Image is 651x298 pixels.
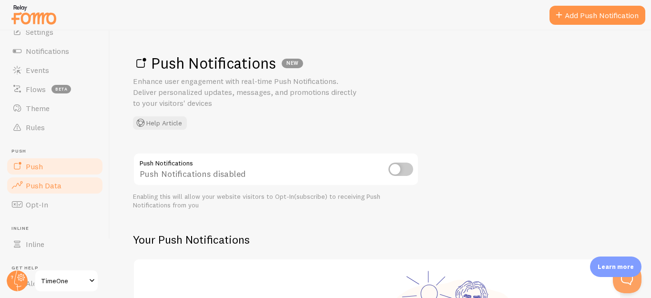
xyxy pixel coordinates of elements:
[26,162,43,171] span: Push
[133,232,621,247] h2: Your Push Notifications
[26,103,50,113] span: Theme
[10,2,58,27] img: fomo-relay-logo-orange.svg
[133,76,362,109] p: Enhance user engagement with real-time Push Notifications. Deliver personalized updates, messages...
[133,53,628,73] h1: Push Notifications
[26,239,44,249] span: Inline
[6,176,104,195] a: Push Data
[6,61,104,80] a: Events
[11,226,104,232] span: Inline
[6,195,104,214] a: Opt-In
[6,22,104,41] a: Settings
[6,235,104,254] a: Inline
[590,257,641,277] div: Learn more
[26,27,53,37] span: Settings
[26,46,69,56] span: Notifications
[598,262,634,271] p: Learn more
[26,123,45,132] span: Rules
[26,181,61,190] span: Push Data
[41,275,86,287] span: TimeOne
[6,41,104,61] a: Notifications
[133,193,419,209] div: Enabling this will allow your website visitors to Opt-In(subscribe) to receiving Push Notificatio...
[613,265,641,293] iframe: Help Scout Beacon - Open
[26,84,46,94] span: Flows
[11,265,104,271] span: Get Help
[6,118,104,137] a: Rules
[51,85,71,93] span: beta
[6,157,104,176] a: Push
[34,269,99,292] a: TimeOne
[133,116,187,130] button: Help Article
[6,99,104,118] a: Theme
[6,80,104,99] a: Flows beta
[26,65,49,75] span: Events
[11,148,104,154] span: Push
[282,59,303,68] div: NEW
[26,200,48,209] span: Opt-In
[133,153,419,187] div: Push Notifications disabled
